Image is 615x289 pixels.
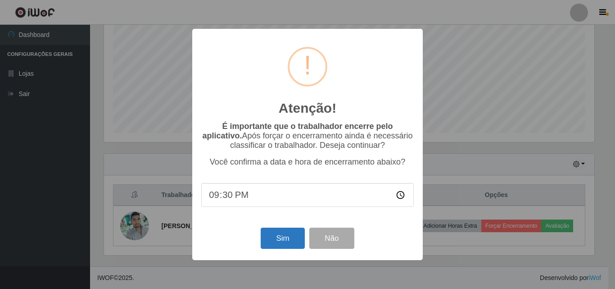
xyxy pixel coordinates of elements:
button: Não [309,228,354,249]
p: Você confirma a data e hora de encerramento abaixo? [201,157,414,167]
h2: Atenção! [279,100,336,116]
button: Sim [261,228,304,249]
p: Após forçar o encerramento ainda é necessário classificar o trabalhador. Deseja continuar? [201,122,414,150]
b: É importante que o trabalhador encerre pelo aplicativo. [202,122,393,140]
